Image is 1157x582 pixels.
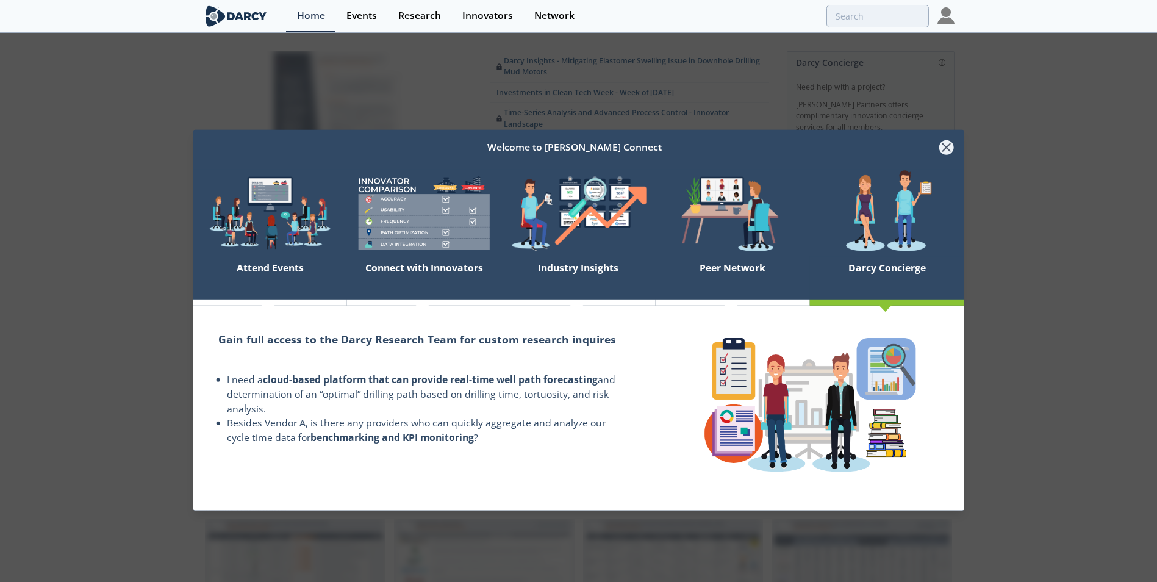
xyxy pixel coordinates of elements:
[347,170,501,256] img: welcome-compare-1b687586299da8f117b7ac84fd957760.png
[347,256,501,299] div: Connect with Innovators
[462,11,513,21] div: Innovators
[656,170,810,256] img: welcome-attend-b816887fc24c32c29d1763c6e0ddb6e6.png
[937,7,955,24] img: Profile
[826,5,929,27] input: Advanced Search
[203,5,270,27] img: logo-wide.svg
[297,11,325,21] div: Home
[193,170,347,256] img: welcome-explore-560578ff38cea7c86bcfe544b5e45342.png
[501,256,656,299] div: Industry Insights
[193,256,347,299] div: Attend Events
[310,431,474,444] strong: benchmarking and KPI monitoring
[694,328,925,482] img: concierge-details-e70ed233a7353f2f363bd34cf2359179.png
[534,11,575,21] div: Network
[227,373,630,416] li: I need a and determination of an “optimal” drilling path based on drilling time, tortuosity, and ...
[227,416,630,445] li: Besides Vendor A, is there any providers who can quickly aggregate and analyze our cycle time dat...
[346,11,377,21] div: Events
[263,373,598,386] strong: cloud-based platform that can provide real-time well path forecasting
[810,170,964,256] img: welcome-concierge-wide-20dccca83e9cbdbb601deee24fb8df72.png
[398,11,441,21] div: Research
[656,256,810,299] div: Peer Network
[501,170,656,256] img: welcome-find-a12191a34a96034fcac36f4ff4d37733.png
[210,136,939,159] div: Welcome to [PERSON_NAME] Connect
[810,256,964,299] div: Darcy Concierge
[218,331,630,347] h2: Gain full access to the Darcy Research Team for custom research inquires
